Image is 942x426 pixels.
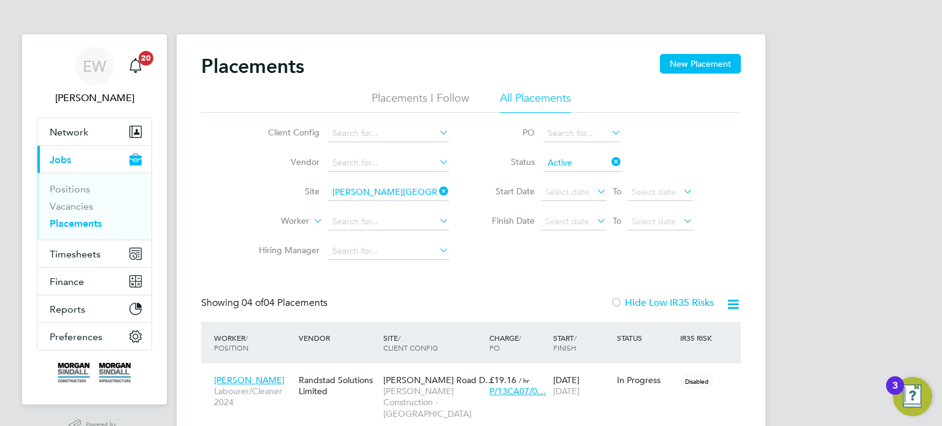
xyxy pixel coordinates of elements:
input: Search for... [543,125,621,142]
img: morgansindall-logo-retina.png [58,363,131,382]
li: All Placements [500,91,571,113]
input: Select one [543,154,621,172]
a: EW[PERSON_NAME] [37,47,152,105]
button: Open Resource Center, 3 new notifications [893,377,932,416]
a: 20 [123,47,148,86]
span: Emma Wells [37,91,152,105]
span: / Finish [553,333,576,352]
li: Placements I Follow [372,91,469,113]
label: Worker [239,215,309,227]
span: Disabled [680,373,713,389]
span: / Position [214,333,248,352]
label: Status [480,156,535,167]
span: Jobs [50,154,71,165]
a: [PERSON_NAME]Labourer/Cleaner 2024Randstad Solutions Limited[PERSON_NAME] Road D…[PERSON_NAME] Co... [211,368,741,378]
span: [PERSON_NAME] Road D… [383,375,494,386]
label: Site [249,186,320,197]
div: Charge [486,327,550,359]
span: / hr [519,376,529,385]
span: [PERSON_NAME] [214,375,285,386]
span: £19.16 [489,375,516,386]
div: Vendor [296,327,380,349]
span: Timesheets [50,248,101,260]
button: Preferences [37,323,151,350]
a: Go to home page [37,363,152,382]
button: Finance [37,268,151,295]
span: Preferences [50,331,102,343]
span: 04 Placements [242,297,327,309]
span: To [609,213,625,229]
span: Select date [632,186,676,197]
div: Randstad Solutions Limited [296,368,380,403]
span: 20 [139,51,153,66]
a: Positions [50,183,90,195]
span: Select date [545,216,589,227]
div: Worker [211,327,296,359]
div: Showing [201,297,330,310]
div: Start [550,327,614,359]
div: [DATE] [550,368,614,403]
label: Start Date [480,186,535,197]
span: Select date [545,186,589,197]
label: Client Config [249,127,320,138]
div: Jobs [37,173,151,240]
input: Search for... [328,213,449,230]
input: Search for... [328,125,449,142]
label: Hide Low IR35 Risks [610,297,714,309]
button: Reports [37,295,151,322]
a: Vacancies [50,200,93,212]
div: In Progress [617,375,675,386]
span: Select date [632,216,676,227]
span: [DATE] [553,386,580,397]
div: 3 [892,386,898,401]
nav: Main navigation [22,34,167,405]
label: Vendor [249,156,320,167]
span: Network [50,126,88,138]
div: Status [614,327,678,349]
label: PO [480,127,535,138]
div: Site [380,327,486,359]
span: To [609,183,625,199]
span: EW [83,58,106,74]
input: Search for... [328,243,449,260]
button: Jobs [37,146,151,173]
label: Finish Date [480,215,535,226]
span: / Client Config [383,333,438,352]
span: P/13CA07/0… [489,386,546,397]
span: Labourer/Cleaner 2024 [214,386,293,408]
span: [PERSON_NAME] Construction - [GEOGRAPHIC_DATA] [383,386,483,419]
label: Hiring Manager [249,245,320,256]
button: Timesheets [37,240,151,267]
button: Network [37,118,151,145]
a: Placements [50,218,102,229]
input: Search for... [328,154,449,172]
div: IR35 Risk [677,327,719,349]
span: Reports [50,303,85,315]
span: 04 of [242,297,264,309]
span: / PO [489,333,521,352]
span: Finance [50,276,84,287]
button: New Placement [660,54,741,74]
h2: Placements [201,54,304,78]
input: Search for... [328,184,449,201]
